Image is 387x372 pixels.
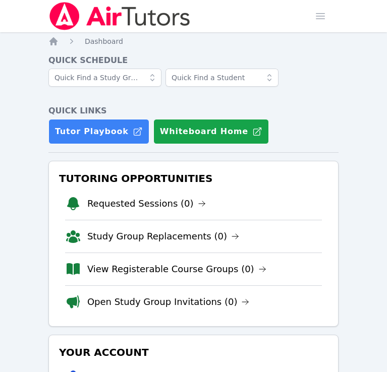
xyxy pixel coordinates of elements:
[57,169,330,188] h3: Tutoring Opportunities
[85,37,123,45] span: Dashboard
[87,229,239,243] a: Study Group Replacements (0)
[87,197,206,211] a: Requested Sessions (0)
[153,119,269,144] button: Whiteboard Home
[85,36,123,46] a: Dashboard
[48,2,191,30] img: Air Tutors
[48,119,149,144] a: Tutor Playbook
[165,69,279,87] input: Quick Find a Student
[48,69,161,87] input: Quick Find a Study Group
[48,105,339,117] h4: Quick Links
[87,295,250,309] a: Open Study Group Invitations (0)
[87,262,266,276] a: View Registerable Course Groups (0)
[57,343,330,361] h3: Your Account
[48,54,339,67] h4: Quick Schedule
[48,36,339,46] nav: Breadcrumb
